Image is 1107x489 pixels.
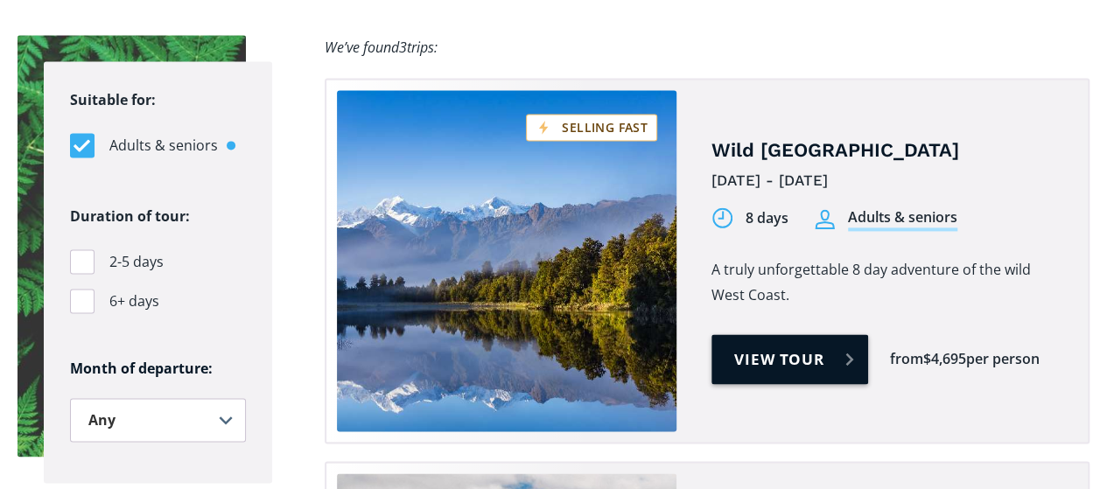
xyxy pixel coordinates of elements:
div: from [890,349,923,369]
p: A truly unforgettable 8 day adventure of the wild West Coast. [711,257,1061,308]
form: Filters [44,61,272,483]
span: 6+ days [109,290,159,313]
h6: Month of departure: [70,360,246,378]
div: [DATE] - [DATE] [711,167,1061,194]
div: Adults & seniors [848,207,957,231]
span: 3 [399,38,407,57]
span: 2-5 days [109,250,164,274]
h4: Wild [GEOGRAPHIC_DATA] [711,138,1061,164]
legend: Duration of tour: [70,204,190,229]
div: days [757,208,788,228]
a: View tour [711,334,868,384]
div: per person [966,349,1040,369]
span: Adults & seniors [109,134,218,157]
div: 8 [746,208,753,228]
div: We’ve found trips: [325,35,438,60]
div: $4,695 [923,349,966,369]
legend: Suitable for: [70,87,156,113]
